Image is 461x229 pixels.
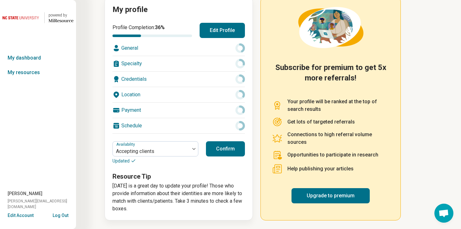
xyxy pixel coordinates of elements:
[53,212,68,217] button: Log Out
[287,151,378,159] p: Opportunities to participate in research
[8,190,42,197] span: [PERSON_NAME]
[206,141,245,156] button: Confirm
[112,103,245,118] div: Payment
[287,165,354,173] p: Help publishing your articles
[116,142,136,147] label: Availability
[112,24,192,37] div: Profile Completion:
[112,118,245,133] div: Schedule
[112,56,245,71] div: Specialty
[48,12,74,18] div: powered by
[287,131,389,146] p: Connections to high referral volume sources
[112,158,198,164] p: Updated
[155,24,165,30] span: 36 %
[112,182,245,213] p: [DATE] is a great day to update your profile! Those who provide information about their identitie...
[287,98,389,113] p: Your profile will be ranked at the top of search results
[434,204,453,223] div: Open chat
[112,172,245,181] h3: Resource Tip
[8,198,76,210] span: [PERSON_NAME][EMAIL_ADDRESS][DOMAIN_NAME]
[3,10,74,25] a: North Carolina State University powered by
[291,188,370,203] a: Upgrade to premium
[287,118,355,126] p: Get lots of targeted referrals
[112,41,245,56] div: General
[8,212,34,219] button: Edit Account
[200,23,245,38] button: Edit Profile
[112,72,245,87] div: Credentials
[112,87,245,102] div: Location
[272,62,389,90] h2: Subscribe for premium to get 5x more referrals!
[112,4,245,15] h2: My profile
[3,10,41,25] img: North Carolina State University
